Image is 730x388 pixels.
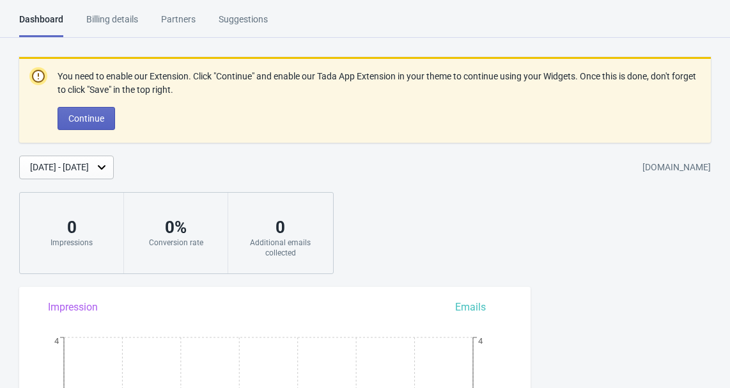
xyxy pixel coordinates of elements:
[642,156,711,179] div: [DOMAIN_NAME]
[68,113,104,124] span: Continue
[137,238,215,248] div: Conversion rate
[219,13,268,35] div: Suggestions
[241,238,320,258] div: Additional emails collected
[33,217,111,238] div: 0
[86,13,138,35] div: Billing details
[161,13,196,35] div: Partners
[58,70,701,97] p: You need to enable our Extension. Click "Continue" and enable our Tada App Extension in your them...
[54,336,59,346] tspan: 4
[30,161,89,174] div: [DATE] - [DATE]
[241,217,320,238] div: 0
[19,13,63,37] div: Dashboard
[33,238,111,248] div: Impressions
[58,107,115,130] button: Continue
[137,217,215,238] div: 0 %
[478,336,483,346] tspan: 4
